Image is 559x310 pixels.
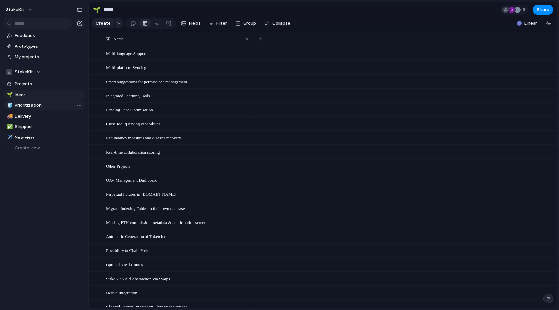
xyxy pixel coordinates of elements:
[3,90,85,100] a: 🌱Ideas
[92,18,114,28] button: Create
[106,78,187,85] span: Smart suggestions for permissions management
[6,7,24,13] span: StakeKit
[6,102,12,109] button: 🧊
[7,102,11,109] div: 🧊
[216,20,227,27] span: Filter
[15,32,83,39] span: Feedback
[106,176,157,184] span: OAV Management Dashboard
[6,123,12,130] button: ✅
[106,218,206,226] span: Missing ETH commission metadata & confirmation screen
[113,36,124,42] span: Name
[6,92,12,98] button: 🌱
[7,91,11,99] div: 🌱
[3,100,85,110] a: 🧊Prioritization
[106,232,170,240] span: Automatic Generation of Token Icons
[15,123,83,130] span: Shipped
[15,69,33,75] span: StakeKit
[15,92,83,98] span: Ideas
[106,246,151,254] span: Possibility to Chain Yields
[3,143,85,153] button: Create view
[106,261,143,268] span: Optimal Yield Routes
[106,92,150,99] span: Integrated Learning Tools
[189,20,201,27] span: Fields
[106,204,185,212] span: Migrate Indexing Tables to their own database
[106,275,170,282] span: StakeKit Yield Abstraction via Swaps
[533,5,553,15] button: Share
[515,18,540,28] button: Linear
[6,113,12,119] button: 🚚
[15,54,83,60] span: My projects
[106,190,176,198] span: Perpetual Futures in [DOMAIN_NAME]
[3,5,36,15] button: StakeKit
[262,18,293,28] button: Collapse
[524,20,537,27] span: Linear
[15,43,83,50] span: Prototypes
[92,5,102,15] button: 🌱
[272,20,290,27] span: Collapse
[7,112,11,120] div: 🚚
[106,134,181,141] span: Redundancy measures and disaster recovery
[106,162,130,170] span: Other Projects
[93,5,100,14] div: 🌱
[3,42,85,51] a: Prototypes
[7,123,11,131] div: ✅
[3,67,85,77] button: StakeKit
[15,102,83,109] span: Prioritization
[3,111,85,121] a: 🚚Delivery
[243,20,256,27] span: Group
[6,134,12,141] button: ✈️
[96,20,110,27] span: Create
[15,81,83,87] span: Projects
[206,18,229,28] button: Filter
[106,120,160,127] span: Cross-tool querying capabilities
[106,106,153,113] span: Landing Page Optimization
[3,133,85,142] a: ✈️New view
[106,49,147,57] span: Multi-language Support
[537,7,549,13] span: Share
[15,145,40,151] span: Create view
[15,113,83,119] span: Delivery
[106,289,137,296] span: Derive Integration
[3,122,85,132] a: ✅Shipped
[106,148,160,155] span: Real-time collaboration scoring
[3,52,85,62] a: My projects
[7,134,11,141] div: ✈️
[178,18,203,28] button: Fields
[3,79,85,89] a: Projects
[232,18,259,28] button: Group
[3,31,85,41] a: Feedback
[106,64,146,71] span: Multi-platform Syncing
[523,7,527,13] span: 5
[15,134,83,141] span: New view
